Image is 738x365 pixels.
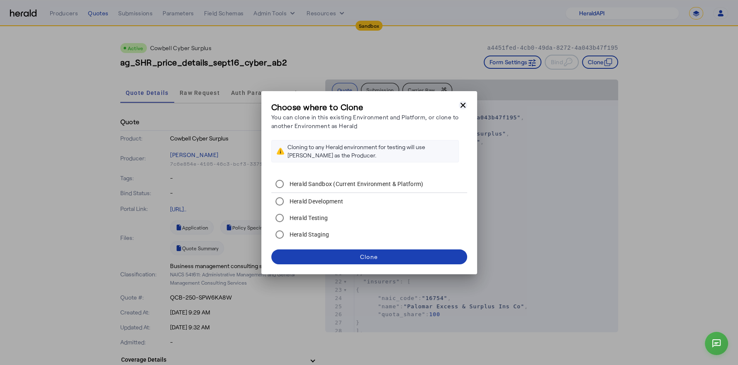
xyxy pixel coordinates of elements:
label: Herald Sandbox (Current Environment & Platform) [288,180,424,188]
div: Cloning to any Herald environment for testing will use [PERSON_NAME] as the Producer. [287,143,453,160]
label: Herald Staging [288,230,329,239]
h3: Choose where to Clone [271,101,459,113]
div: Clone [360,252,378,261]
button: Clone [271,249,467,264]
label: Herald Development [288,197,343,205]
label: Herald Testing [288,214,328,222]
p: You can clone in this existing Environment and Platform, or clone to another Environment as Herald [271,113,459,130]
